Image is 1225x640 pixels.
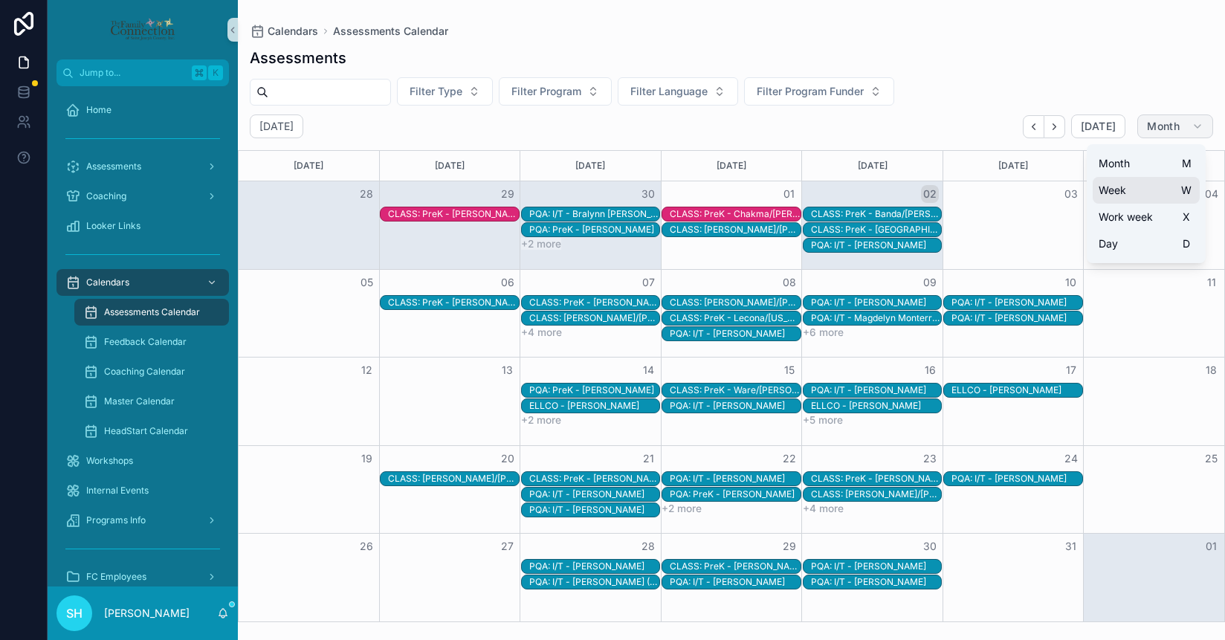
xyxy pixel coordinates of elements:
[951,312,1082,324] div: PQA: I/T - [PERSON_NAME]
[529,488,659,500] div: PQA: I/T - [PERSON_NAME]
[670,473,800,485] div: PQA: I/T - [PERSON_NAME]
[811,560,941,573] div: PQA: I/T - Margaret Stambaugh
[86,190,126,202] span: Coaching
[639,361,657,379] button: 14
[951,384,1082,396] div: ELLCO - [PERSON_NAME]
[521,414,561,426] button: +2 more
[56,97,229,123] a: Home
[104,425,188,437] span: HeadStart Calendar
[639,450,657,468] button: 21
[333,24,448,39] span: Assessments Calendar
[744,77,894,106] button: Select Button
[529,207,659,221] div: PQA: I/T - Bralynn Eaton
[86,277,129,288] span: Calendars
[630,84,708,99] span: Filter Language
[670,488,800,500] div: PQA: PreK - [PERSON_NAME]
[921,185,939,203] button: 02
[1203,537,1221,555] button: 01
[670,223,800,236] div: CLASS: PreK - Maldonado/Malone
[529,208,659,220] div: PQA: I/T - Bralynn [PERSON_NAME]
[529,296,659,309] div: CLASS: PreK - Chacon/Aguilera
[529,384,659,396] div: PQA: PreK - [PERSON_NAME]
[397,77,493,106] button: Select Button
[811,576,941,588] div: PQA: I/T - [PERSON_NAME]
[529,297,659,308] div: CLASS: PreK - [PERSON_NAME]/[PERSON_NAME]
[529,504,659,516] div: PQA: I/T - [PERSON_NAME]
[56,563,229,590] a: FC Employees
[1093,150,1200,177] button: MonthM
[670,472,800,485] div: PQA: I/T - Sarah Tschida
[56,477,229,504] a: Internal Events
[56,507,229,534] a: Programs Info
[951,311,1082,325] div: PQA: I/T - Stacy Parrish
[664,151,800,181] div: [DATE]
[1062,361,1080,379] button: 17
[80,67,186,79] span: Jump to...
[1180,211,1192,223] span: X
[410,84,462,99] span: Filter Type
[1093,230,1200,257] button: DayD
[499,77,612,106] button: Select Button
[670,384,800,396] div: CLASS: PreK - Ware/[PERSON_NAME]
[951,297,1082,308] div: PQA: I/T - [PERSON_NAME]
[670,560,800,573] div: CLASS: PreK - Timmons/Chacon Valencia
[639,537,657,555] button: 28
[670,296,800,309] div: CLASS: Toddler - Bravo/Gonzalez
[811,239,941,251] div: PQA: I/T - [PERSON_NAME]
[382,151,518,181] div: [DATE]
[811,296,941,309] div: PQA: I/T - Grace Rivelli
[1099,210,1153,224] span: Work week
[811,223,941,236] div: CLASS: PreK - Salamanca/Qasim
[529,488,659,501] div: PQA: I/T - Pam Boyle
[56,269,229,296] a: Calendars
[670,327,800,340] div: PQA: I/T - Melissa Stachowski
[921,537,939,555] button: 30
[259,119,294,134] h2: [DATE]
[670,312,800,324] div: CLASS: PreK - Lecona/[US_STATE]
[811,224,941,236] div: CLASS: PreK - [GEOGRAPHIC_DATA]/Qasim
[1093,204,1200,230] button: Work weekX
[56,213,229,239] a: Looker Links
[951,472,1082,485] div: PQA: I/T - Lydia Bolls
[951,473,1082,485] div: PQA: I/T - [PERSON_NAME]
[1180,238,1192,250] span: D
[1180,184,1192,196] span: W
[388,472,518,485] div: CLASS: PreK - Valdez/Gutierrez/Rookstool
[238,150,1225,622] div: Month View
[780,450,798,468] button: 22
[529,311,659,325] div: CLASS: PreK - Romero/Redd
[670,576,800,588] div: PQA: I/T - [PERSON_NAME]
[1099,236,1118,251] span: Day
[523,151,659,181] div: [DATE]
[811,384,941,396] div: PQA: I/T - [PERSON_NAME]
[86,571,146,583] span: FC Employees
[1203,450,1221,468] button: 25
[618,77,738,106] button: Select Button
[358,450,375,468] button: 19
[521,238,561,250] button: +2 more
[1044,115,1065,138] button: Next
[104,336,187,348] span: Feedback Calendar
[66,604,83,622] span: SH
[104,366,185,378] span: Coaching Calendar
[499,274,517,291] button: 06
[511,84,581,99] span: Filter Program
[74,358,229,385] a: Coaching Calendar
[358,274,375,291] button: 05
[529,560,659,573] div: PQA: I/T - Crystal Morris
[1099,156,1130,171] span: Month
[951,384,1082,397] div: ELLCO - Shawnetta Thompson
[811,311,941,325] div: PQA: I/T - Magdelyn Monterrey
[48,86,238,586] div: scrollable content
[86,455,133,467] span: Workshops
[388,208,518,220] div: CLASS: PreK - [PERSON_NAME]/[PERSON_NAME]
[74,388,229,415] a: Master Calendar
[529,473,659,485] div: CLASS: PreK - [PERSON_NAME]/[PERSON_NAME]
[811,473,941,485] div: CLASS: PreK - [PERSON_NAME]/[PERSON_NAME]
[388,473,518,485] div: CLASS: [PERSON_NAME]/[PERSON_NAME]/[PERSON_NAME]
[670,488,800,501] div: PQA: PreK - Grace Nichols
[529,384,659,397] div: PQA: PreK - Shawnetta Thompson
[811,208,941,220] div: CLASS: PreK - Banda/[PERSON_NAME]
[210,67,222,79] span: K
[529,503,659,517] div: PQA: I/T - Kayla Buras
